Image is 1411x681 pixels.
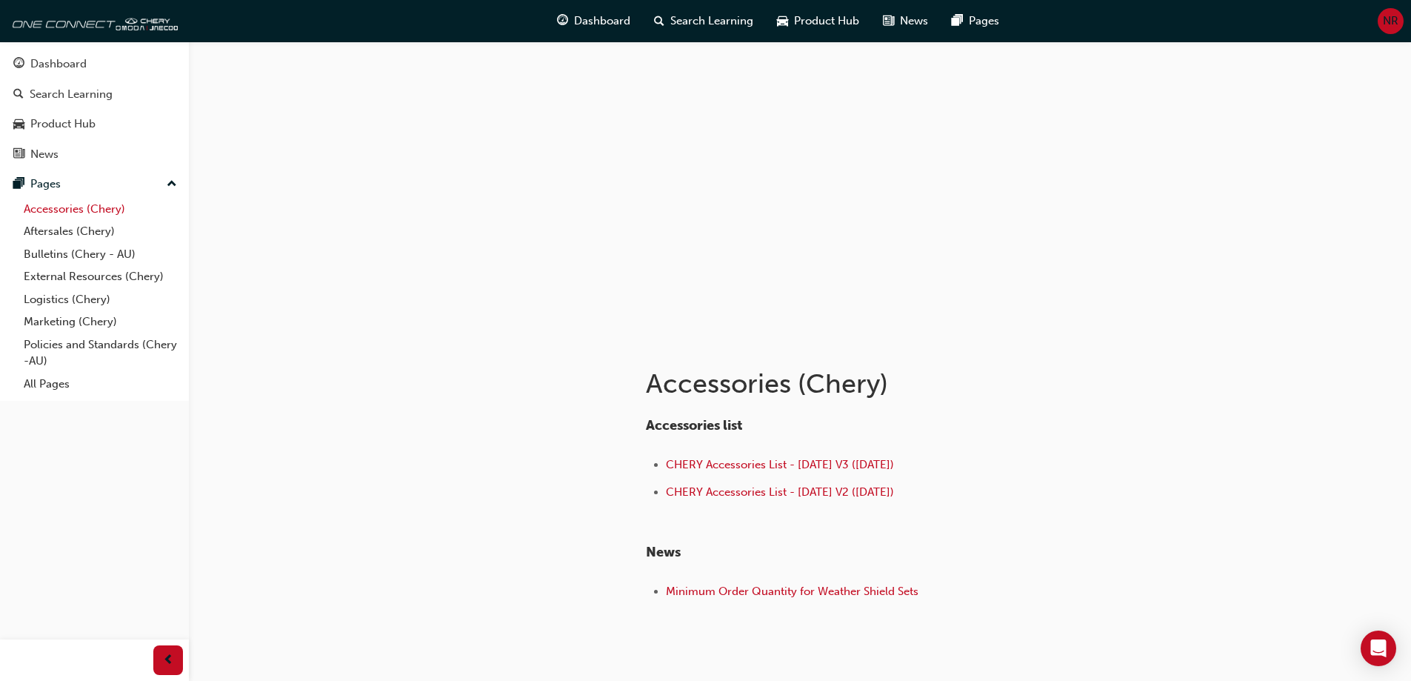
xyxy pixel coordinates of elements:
a: CHERY Accessories List - [DATE] V2 ([DATE]) [666,485,894,499]
a: CHERY Accessories List - [DATE] V3 ([DATE]) [666,458,894,471]
span: car-icon [777,12,788,30]
span: car-icon [13,118,24,131]
span: Search Learning [670,13,753,30]
div: Dashboard [30,56,87,73]
span: pages-icon [13,178,24,191]
div: Open Intercom Messenger [1361,631,1396,666]
a: All Pages [18,373,183,396]
span: Accessories list [646,417,742,433]
a: News [6,141,183,168]
span: Dashboard [574,13,630,30]
span: News [646,544,681,560]
span: news-icon [883,12,894,30]
img: oneconnect [7,6,178,36]
a: Product Hub [6,110,183,138]
a: guage-iconDashboard [545,6,642,36]
span: news-icon [13,148,24,162]
a: Accessories (Chery) [18,198,183,221]
a: Minimum Order Quantity for Weather Shield Sets [666,585,918,598]
button: DashboardSearch LearningProduct HubNews [6,47,183,170]
div: Product Hub [30,116,96,133]
span: NR [1383,13,1398,30]
a: Marketing (Chery) [18,310,183,333]
button: Pages [6,170,183,198]
span: search-icon [654,12,664,30]
span: prev-icon [163,651,174,670]
a: Search Learning [6,81,183,108]
a: Bulletins (Chery - AU) [18,243,183,266]
span: up-icon [167,175,177,194]
h1: Accessories (Chery) [646,368,1132,400]
div: Pages [30,176,61,193]
a: car-iconProduct Hub [765,6,871,36]
a: Aftersales (Chery) [18,220,183,243]
a: Logistics (Chery) [18,288,183,311]
a: External Resources (Chery) [18,265,183,288]
span: guage-icon [557,12,568,30]
button: NR [1378,8,1404,34]
span: search-icon [13,88,24,102]
span: guage-icon [13,58,24,71]
span: pages-icon [952,12,963,30]
div: Search Learning [30,86,113,103]
span: Product Hub [794,13,859,30]
a: Policies and Standards (Chery -AU) [18,333,183,373]
a: Dashboard [6,50,183,78]
span: Pages [969,13,999,30]
span: News [900,13,928,30]
div: News [30,146,59,163]
a: news-iconNews [871,6,940,36]
a: search-iconSearch Learning [642,6,765,36]
a: pages-iconPages [940,6,1011,36]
